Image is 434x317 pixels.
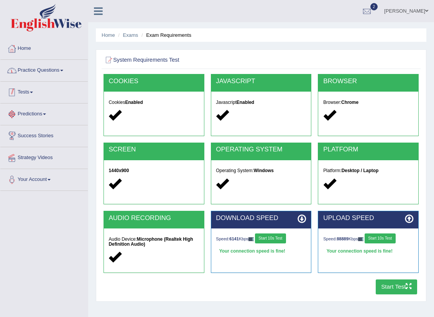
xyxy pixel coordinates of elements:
h5: Operating System: [216,168,306,173]
h2: JAVASCRIPT [216,78,306,85]
h5: Cookies [108,100,199,105]
h2: UPLOAD SPEED [323,215,413,222]
h2: BROWSER [323,78,413,85]
a: Predictions [0,103,88,123]
h2: COOKIES [108,78,199,85]
strong: Chrome [341,100,358,105]
h5: Audio Device: [108,237,199,247]
div: Your connection speed is fine! [216,246,306,256]
img: ajax-loader-fb-connection.gif [358,237,363,241]
span: 2 [370,3,378,10]
h2: System Requirements Test [104,55,299,65]
h2: SCREEN [108,146,199,153]
div: Speed: Kbps [323,233,413,245]
a: Home [102,32,115,38]
a: Success Stories [0,125,88,145]
strong: Enabled [237,100,254,105]
h5: Javascript [216,100,306,105]
img: ajax-loader-fb-connection.gif [248,237,254,241]
strong: Windows [254,168,274,173]
div: Your connection speed is fine! [323,246,413,256]
button: Start 10s Test [365,233,396,243]
h2: AUDIO RECORDING [108,215,199,222]
h2: DOWNLOAD SPEED [216,215,306,222]
li: Exam Requirements [140,31,191,39]
a: Exams [123,32,138,38]
a: Your Account [0,169,88,188]
strong: Enabled [125,100,143,105]
strong: 1440x900 [108,168,129,173]
h5: Platform: [323,168,413,173]
h5: Browser: [323,100,413,105]
button: Start 10s Test [255,233,286,243]
strong: 6141 [229,237,239,241]
strong: 88889 [337,237,349,241]
a: Practice Questions [0,60,88,79]
strong: Microphone (Realtek High Definition Audio) [108,237,193,247]
h2: OPERATING SYSTEM [216,146,306,153]
button: Start Test [376,279,418,294]
div: Speed: Kbps [216,233,306,245]
a: Strategy Videos [0,147,88,166]
h2: PLATFORM [323,146,413,153]
a: Tests [0,82,88,101]
strong: Desktop / Laptop [342,168,378,173]
a: Home [0,38,88,57]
